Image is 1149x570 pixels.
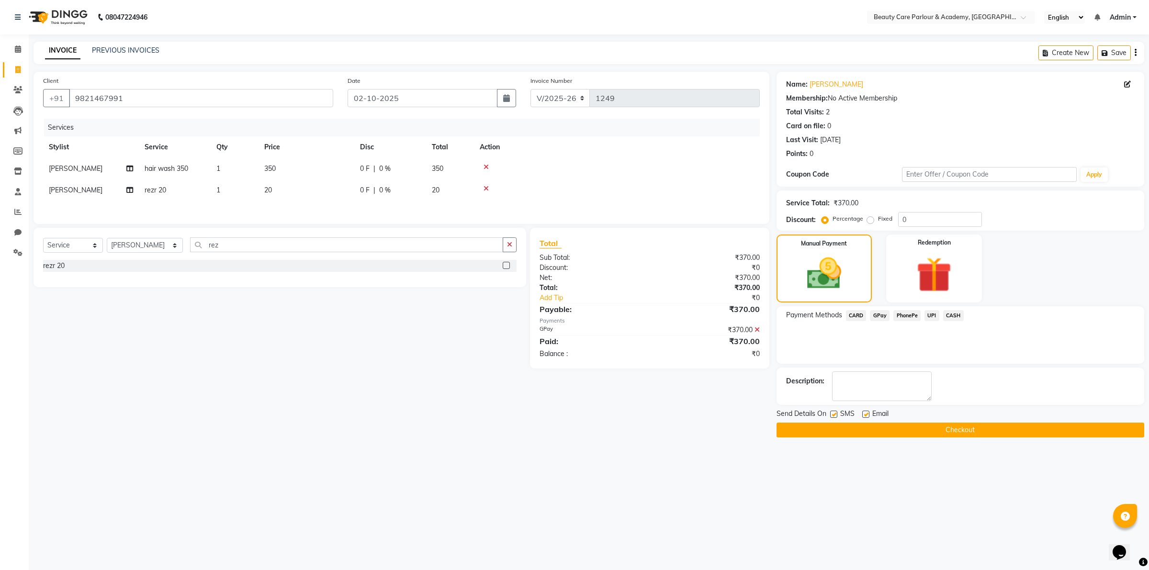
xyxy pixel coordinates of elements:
label: Manual Payment [801,239,847,248]
button: Create New [1038,45,1093,60]
th: Total [426,136,474,158]
span: SMS [840,409,855,421]
div: 0 [827,121,831,131]
div: ₹370.00 [650,325,767,335]
div: ₹370.00 [650,253,767,263]
img: _cash.svg [796,254,852,293]
button: +91 [43,89,70,107]
div: 0 [810,149,813,159]
div: ₹370.00 [650,335,767,347]
div: No Active Membership [786,93,1135,103]
div: Name: [786,79,808,89]
span: PhonePe [893,310,921,321]
label: Redemption [918,238,951,247]
span: 0 % [379,164,391,174]
div: Sub Total: [532,253,650,263]
div: Last Visit: [786,135,818,145]
div: Total Visits: [786,107,824,117]
span: 0 F [360,185,370,195]
div: Service Total: [786,198,830,208]
span: 1 [216,164,220,173]
span: Total [540,238,562,248]
div: ₹370.00 [834,198,858,208]
div: GPay [532,325,650,335]
div: ₹370.00 [650,303,767,315]
label: Client [43,77,58,85]
div: Paid: [532,335,650,347]
input: Search by Name/Mobile/Email/Code [69,89,333,107]
span: | [373,185,375,195]
span: [PERSON_NAME] [49,186,102,194]
div: Points: [786,149,808,159]
label: Invoice Number [530,77,572,85]
th: Service [139,136,211,158]
div: ₹370.00 [650,273,767,283]
span: Send Details On [777,409,826,421]
span: 20 [264,186,272,194]
div: Membership: [786,93,828,103]
span: UPI [924,310,939,321]
div: 2 [826,107,830,117]
div: Discount: [786,215,816,225]
span: 350 [432,164,443,173]
input: Enter Offer / Coupon Code [902,167,1076,182]
div: Discount: [532,263,650,273]
span: 1 [216,186,220,194]
span: [PERSON_NAME] [49,164,102,173]
span: GPay [870,310,890,321]
div: Card on file: [786,121,825,131]
span: 350 [264,164,276,173]
div: Payable: [532,303,650,315]
img: _gift.svg [905,253,963,297]
a: PREVIOUS INVOICES [92,46,159,55]
span: CARD [846,310,867,321]
div: Services [44,119,767,136]
th: Disc [354,136,426,158]
div: Total: [532,283,650,293]
button: Save [1097,45,1131,60]
span: hair wash 350 [145,164,188,173]
span: CASH [943,310,964,321]
input: Search or Scan [190,237,504,252]
a: Add Tip [532,293,669,303]
th: Qty [211,136,259,158]
div: ₹370.00 [650,283,767,293]
button: Checkout [777,423,1144,437]
div: ₹0 [669,293,767,303]
button: Apply [1081,168,1108,182]
div: Description: [786,376,824,386]
div: Balance : [532,349,650,359]
div: ₹0 [650,349,767,359]
th: Price [259,136,354,158]
div: Payments [540,317,759,325]
span: rezr 20 [145,186,166,194]
th: Action [474,136,760,158]
div: Net: [532,273,650,283]
span: | [373,164,375,174]
a: [PERSON_NAME] [810,79,863,89]
div: Coupon Code [786,169,902,179]
div: [DATE] [820,135,841,145]
span: 20 [432,186,439,194]
span: 0 % [379,185,391,195]
span: Admin [1110,12,1131,22]
span: 0 F [360,164,370,174]
label: Percentage [833,214,863,223]
span: Email [872,409,889,421]
div: ₹0 [650,263,767,273]
div: rezr 20 [43,261,65,271]
b: 08047224946 [105,4,147,31]
a: INVOICE [45,42,80,59]
iframe: chat widget [1109,532,1139,560]
label: Date [348,77,360,85]
label: Fixed [878,214,892,223]
span: Payment Methods [786,310,842,320]
img: logo [24,4,90,31]
th: Stylist [43,136,139,158]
